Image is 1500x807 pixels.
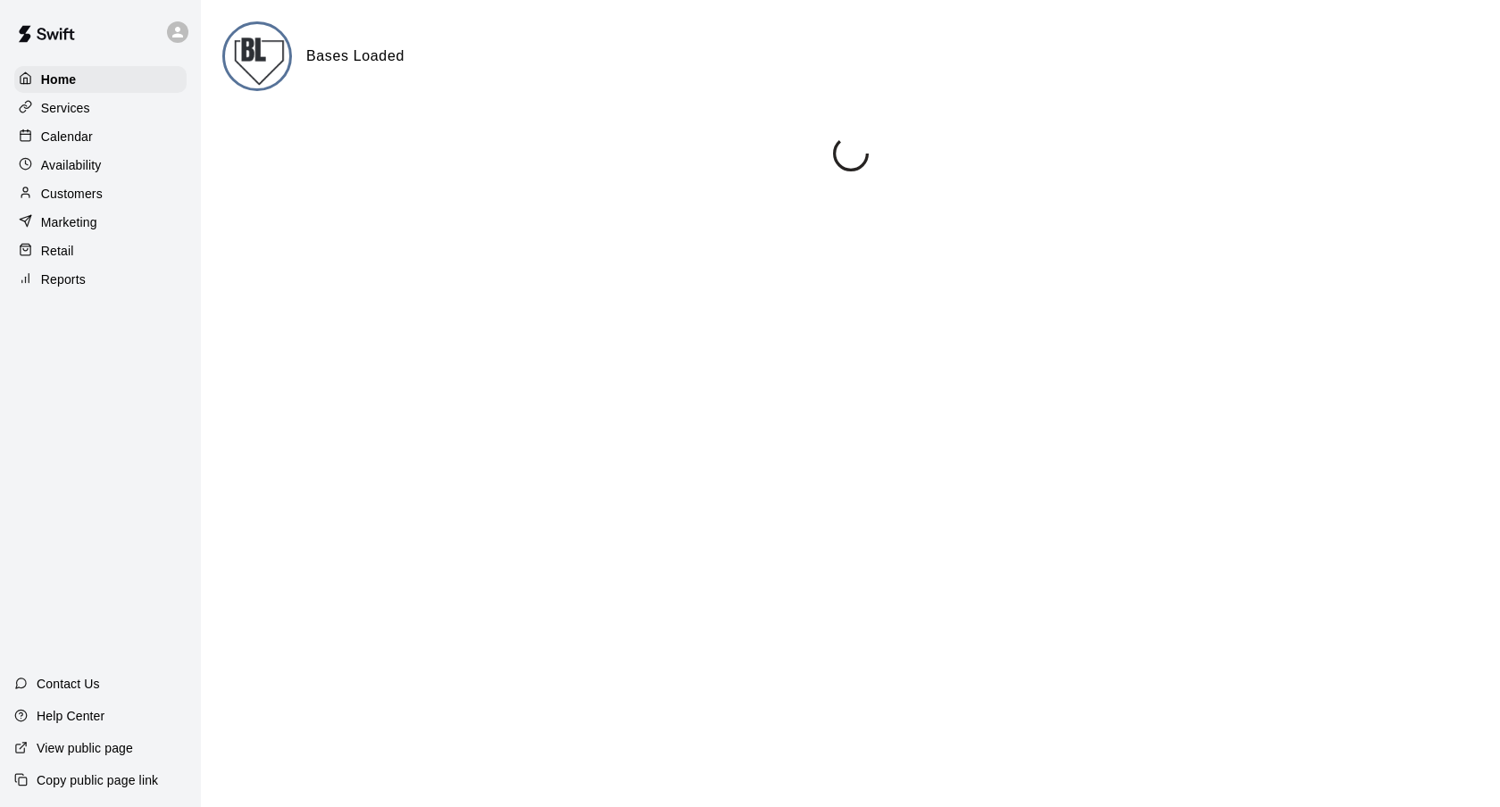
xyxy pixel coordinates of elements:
[41,156,102,174] p: Availability
[14,123,187,150] a: Calendar
[14,180,187,207] a: Customers
[41,71,77,88] p: Home
[14,152,187,179] a: Availability
[37,707,104,725] p: Help Center
[37,675,100,693] p: Contact Us
[41,99,90,117] p: Services
[14,266,187,293] a: Reports
[37,771,158,789] p: Copy public page link
[14,95,187,121] a: Services
[14,237,187,264] a: Retail
[41,242,74,260] p: Retail
[14,209,187,236] a: Marketing
[14,66,187,93] a: Home
[306,45,404,68] h6: Bases Loaded
[225,24,292,91] img: Bases Loaded logo
[37,739,133,757] p: View public page
[41,185,103,203] p: Customers
[41,270,86,288] p: Reports
[41,128,93,146] p: Calendar
[41,213,97,231] p: Marketing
